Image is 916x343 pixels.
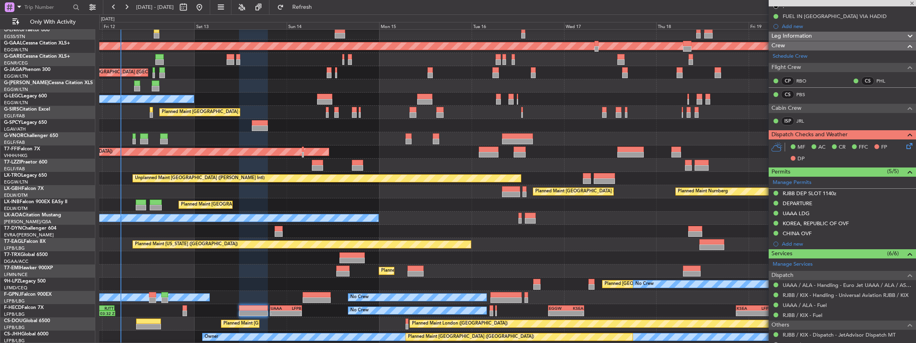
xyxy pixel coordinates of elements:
[605,278,718,290] div: Planned [GEOGRAPHIC_DATA] ([GEOGRAPHIC_DATA])
[4,192,28,198] a: EDLW/DTM
[4,160,47,165] a: T7-LZZIPraetor 600
[4,186,22,191] span: LX-GBH
[887,249,899,258] span: (6/6)
[286,311,301,316] div: -
[4,226,22,231] span: T7-DYN
[566,306,583,311] div: KSEA
[4,67,22,72] span: G-JAGA
[771,32,812,41] span: Leg Information
[4,107,19,112] span: G-SIRS
[771,130,848,139] span: Dispatch Checks and Weather
[783,190,836,197] div: RJBB DEP SLOT 1140z
[771,167,790,177] span: Permits
[566,311,583,316] div: -
[796,117,814,125] a: JRL
[4,252,48,257] a: T7-TRXGlobal 6500
[4,173,21,178] span: LX-TRO
[781,117,794,125] div: ISP
[859,143,868,151] span: FFC
[4,219,51,225] a: [PERSON_NAME]/QSA
[4,67,50,72] a: G-JAGAPhenom 300
[549,311,566,316] div: -
[839,143,846,151] span: CR
[271,311,286,316] div: -
[818,143,826,151] span: AC
[4,325,25,331] a: LFPB/LBG
[4,272,28,278] a: LFMN/NCE
[102,22,195,29] div: Fri 12
[771,104,801,113] span: Cabin Crew
[783,292,908,299] a: RJBB / KIX - Handling - Universal Aviation RJBB / KIX
[4,266,20,270] span: T7-EMI
[771,63,801,72] span: Flight Crew
[797,155,805,163] span: DP
[4,54,22,59] span: G-GARE
[181,199,307,211] div: Planned Maint [GEOGRAPHIC_DATA] ([GEOGRAPHIC_DATA])
[4,292,21,297] span: F-GPNJ
[4,285,27,291] a: LFMD/CEQ
[783,200,812,207] div: DEPARTURE
[4,28,50,32] a: G-ENRGPraetor 600
[783,210,810,217] div: UAAA LDG
[4,147,18,151] span: T7-FFI
[656,22,749,29] div: Thu 18
[771,321,789,330] span: Others
[4,179,28,185] a: EGGW/LTN
[4,28,23,32] span: G-ENRG
[4,147,40,151] a: T7-FFIFalcon 7X
[4,87,28,93] a: EGGW/LTN
[350,305,369,317] div: No Crew
[472,22,564,29] div: Tue 16
[4,94,21,99] span: G-LEGC
[749,22,841,29] div: Fri 19
[4,41,70,46] a: G-GAALCessna Citation XLS+
[4,239,24,244] span: T7-EAGL
[4,305,22,310] span: F-HECD
[412,318,508,330] div: Planned Maint London ([GEOGRAPHIC_DATA])
[783,230,812,237] div: CHINA OVF
[771,41,785,50] span: Crew
[4,258,28,264] a: DGAA/ACC
[783,3,784,10] div: .
[4,206,28,212] a: EDLW/DTM
[773,52,808,61] a: Schedule Crew
[783,312,822,319] a: RJBB / KIX - Fuel
[4,139,25,145] a: EGLF/FAB
[4,279,46,284] a: 9H-LPZLegacy 500
[4,298,25,304] a: LFPB/LBG
[4,305,44,310] a: F-HECDFalcon 7X
[564,22,657,29] div: Wed 17
[162,106,288,118] div: Planned Maint [GEOGRAPHIC_DATA] ([GEOGRAPHIC_DATA])
[4,126,26,132] a: LGAV/ATH
[4,47,28,53] a: EGGW/LTN
[783,282,912,289] a: UAAA / ALA - Handling - Euro Jet UAAA / ALA / ASTER AVIATION SERVICES
[783,13,887,20] div: FUEL IN [GEOGRAPHIC_DATA] VIA HADID
[783,220,849,227] div: KOREA, REPUBLIC OF OVF
[781,90,794,99] div: CS
[4,332,48,337] a: CS-JHHGlobal 6000
[101,16,114,23] div: [DATE]
[24,1,70,13] input: Trip Number
[4,133,58,138] a: G-VNORChallenger 650
[350,291,369,303] div: No Crew
[771,271,793,280] span: Dispatch
[4,34,25,40] a: EGSS/STN
[285,4,319,10] span: Refresh
[273,1,321,14] button: Refresh
[4,81,48,85] span: G-[PERSON_NAME]
[287,22,379,29] div: Sun 14
[4,120,21,125] span: G-SPCY
[887,167,899,176] span: (5/5)
[4,319,23,323] span: CS-DOU
[286,306,301,311] div: LFPB
[4,319,50,323] a: CS-DOUGlobal 6500
[4,200,67,204] a: LX-INBFalcon 900EX EASy II
[4,54,70,59] a: G-GARECessna Citation XLS+
[4,239,46,244] a: T7-EAGLFalcon 8X
[753,311,770,316] div: -
[136,4,174,11] span: [DATE] - [DATE]
[797,143,805,151] span: MF
[4,173,47,178] a: LX-TROLegacy 650
[773,179,812,187] a: Manage Permits
[58,67,185,79] div: Planned Maint [GEOGRAPHIC_DATA] ([GEOGRAPHIC_DATA])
